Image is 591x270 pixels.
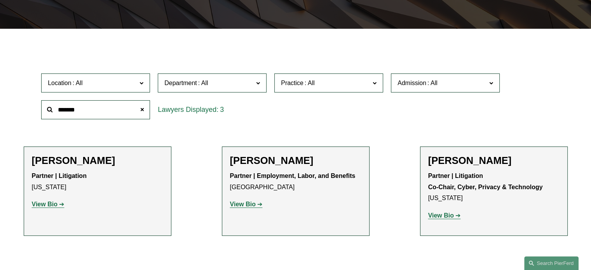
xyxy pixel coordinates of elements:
strong: Partner | Employment, Labor, and Benefits [230,172,356,179]
p: [US_STATE] [32,171,163,193]
span: Practice [281,80,303,86]
p: [US_STATE] [428,171,560,204]
strong: Partner | Litigation [32,172,87,179]
p: [GEOGRAPHIC_DATA] [230,171,361,193]
h2: [PERSON_NAME] [230,155,361,167]
a: Search this site [524,256,579,270]
span: 3 [220,106,224,113]
a: View Bio [230,201,263,207]
h2: [PERSON_NAME] [32,155,163,167]
strong: View Bio [230,201,256,207]
strong: Partner | Litigation Co-Chair, Cyber, Privacy & Technology [428,172,543,190]
a: View Bio [32,201,65,207]
h2: [PERSON_NAME] [428,155,560,167]
span: Department [164,80,197,86]
strong: View Bio [428,212,454,219]
strong: View Bio [32,201,58,207]
span: Location [48,80,71,86]
a: View Bio [428,212,461,219]
span: Admission [397,80,426,86]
